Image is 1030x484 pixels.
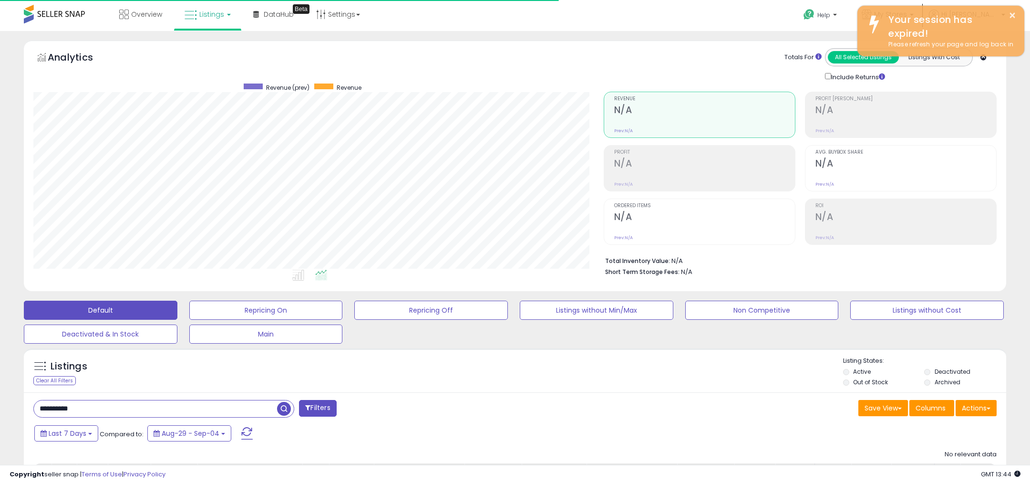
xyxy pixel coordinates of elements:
p: Listing States: [843,357,1007,366]
small: Prev: N/A [815,235,834,241]
b: Total Inventory Value: [605,257,670,265]
span: Help [817,11,830,19]
strong: Copyright [10,470,44,479]
button: Last 7 Days [34,425,98,442]
div: Totals For [784,53,822,62]
span: Profit [614,150,795,155]
label: Archived [935,378,960,386]
button: All Selected Listings [828,51,899,63]
span: Profit [PERSON_NAME] [815,96,996,102]
button: Repricing Off [354,301,508,320]
div: seller snap | | [10,470,165,479]
button: Listings without Min/Max [520,301,673,320]
button: Main [189,325,343,344]
span: Overview [131,10,162,19]
label: Active [853,368,871,376]
h2: N/A [815,211,996,224]
a: Help [796,1,846,31]
div: Please refresh your page and log back in [881,40,1017,49]
small: Prev: N/A [815,181,834,187]
button: Actions [956,400,997,416]
label: Out of Stock [853,378,888,386]
span: Columns [916,403,946,413]
button: Listings With Cost [898,51,969,63]
small: Prev: N/A [815,128,834,134]
div: Tooltip anchor [293,4,309,14]
h5: Listings [51,360,87,373]
button: Save View [858,400,908,416]
span: ROI [815,203,996,209]
span: Revenue [337,84,361,92]
span: Compared to: [100,430,144,439]
span: Revenue (prev) [266,84,309,92]
a: Privacy Policy [124,470,165,479]
span: Avg. Buybox Share [815,150,996,155]
span: Revenue [614,96,795,102]
span: Ordered Items [614,203,795,209]
button: Repricing On [189,301,343,320]
button: Deactivated & In Stock [24,325,177,344]
span: 2025-09-15 13:44 GMT [981,470,1020,479]
button: Non Competitive [685,301,839,320]
h2: N/A [614,158,795,171]
h2: N/A [815,158,996,171]
small: Prev: N/A [614,235,633,241]
button: Columns [909,400,954,416]
h2: N/A [614,105,795,117]
span: Last 7 Days [49,429,86,438]
h5: Analytics [48,51,112,66]
span: Listings [199,10,224,19]
button: × [1009,10,1016,21]
span: DataHub [264,10,294,19]
li: N/A [605,254,989,266]
div: Include Returns [818,71,896,82]
button: Filters [299,400,336,417]
a: Terms of Use [82,470,122,479]
span: N/A [681,267,692,276]
h2: N/A [815,105,996,117]
small: Prev: N/A [614,181,633,187]
button: Aug-29 - Sep-04 [147,425,231,442]
div: No relevant data [945,450,997,459]
div: Clear All Filters [33,376,76,385]
span: Aug-29 - Sep-04 [162,429,219,438]
div: Your session has expired! [881,13,1017,40]
button: Default [24,301,177,320]
b: Short Term Storage Fees: [605,268,680,276]
label: Deactivated [935,368,970,376]
small: Prev: N/A [614,128,633,134]
h2: N/A [614,211,795,224]
i: Get Help [803,9,815,21]
button: Listings without Cost [850,301,1004,320]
